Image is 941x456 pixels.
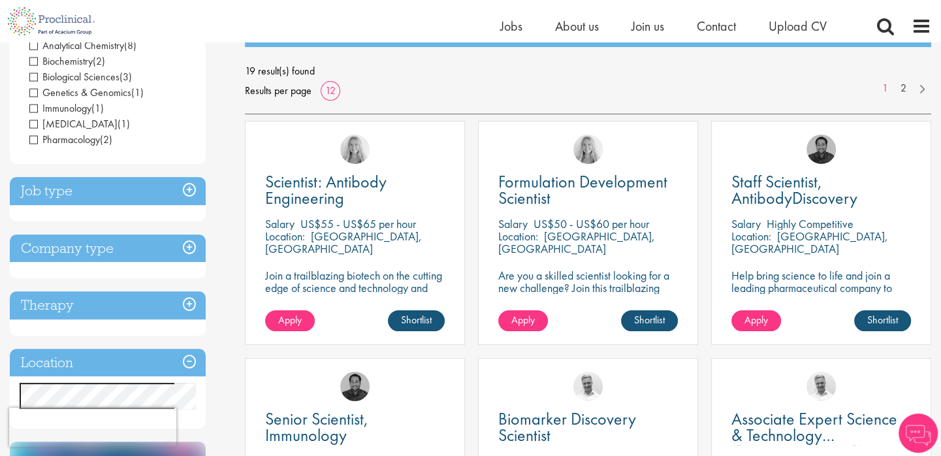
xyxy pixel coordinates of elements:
[621,310,678,331] a: Shortlist
[744,313,768,327] span: Apply
[498,310,548,331] a: Apply
[120,70,132,84] span: (3)
[731,229,888,256] p: [GEOGRAPHIC_DATA], [GEOGRAPHIC_DATA]
[29,86,144,99] span: Genetics & Genomics
[731,411,911,444] a: Associate Expert Science & Technology ([MEDICAL_DATA])
[29,54,93,68] span: Biochemistry
[9,408,176,447] iframe: reCAPTCHA
[131,86,144,99] span: (1)
[245,61,931,81] span: 19 result(s) found
[265,408,368,446] span: Senior Scientist, Immunology
[854,310,911,331] a: Shortlist
[29,101,104,115] span: Immunology
[769,18,827,35] a: Upload CV
[10,349,206,377] h3: Location
[498,171,667,209] span: Formulation Development Scientist
[767,216,853,231] p: Highly Competitive
[498,408,636,446] span: Biomarker Discovery Scientist
[731,174,911,206] a: Staff Scientist, AntibodyDiscovery
[10,177,206,205] h3: Job type
[29,101,91,115] span: Immunology
[29,54,105,68] span: Biochemistry
[498,269,678,331] p: Are you a skilled scientist looking for a new challenge? Join this trailblazing biotech on the cu...
[265,310,315,331] a: Apply
[806,135,836,164] img: Mike Raletz
[265,229,305,244] span: Location:
[265,269,445,319] p: Join a trailblazing biotech on the cutting edge of science and technology and make a change in th...
[697,18,736,35] a: Contact
[731,310,781,331] a: Apply
[29,86,131,99] span: Genetics & Genomics
[10,235,206,263] h3: Company type
[300,216,416,231] p: US$55 - US$65 per hour
[498,174,678,206] a: Formulation Development Scientist
[29,70,120,84] span: Biological Sciences
[265,171,387,209] span: Scientist: Antibody Engineering
[573,372,603,401] img: Joshua Bye
[265,216,295,231] span: Salary
[29,39,136,52] span: Analytical Chemistry
[265,411,445,444] a: Senior Scientist, Immunology
[498,411,678,444] a: Biomarker Discovery Scientist
[894,81,913,96] a: 2
[731,269,911,331] p: Help bring science to life and join a leading pharmaceutical company to play a key role in delive...
[278,313,302,327] span: Apply
[340,372,370,401] img: Mike Raletz
[265,174,445,206] a: Scientist: Antibody Engineering
[91,101,104,115] span: (1)
[498,229,655,256] p: [GEOGRAPHIC_DATA], [GEOGRAPHIC_DATA]
[321,84,340,97] a: 12
[534,216,649,231] p: US$50 - US$60 per hour
[245,81,311,101] span: Results per page
[340,135,370,164] img: Shannon Briggs
[124,39,136,52] span: (8)
[899,414,938,453] img: Chatbot
[631,18,664,35] a: Join us
[731,171,857,209] span: Staff Scientist, AntibodyDiscovery
[731,216,761,231] span: Salary
[498,216,528,231] span: Salary
[876,81,895,96] a: 1
[100,133,112,146] span: (2)
[555,18,599,35] a: About us
[498,229,538,244] span: Location:
[10,291,206,319] h3: Therapy
[93,54,105,68] span: (2)
[29,70,132,84] span: Biological Sciences
[29,117,130,131] span: Laboratory Technician
[29,39,124,52] span: Analytical Chemistry
[731,229,771,244] span: Location:
[118,117,130,131] span: (1)
[265,229,422,256] p: [GEOGRAPHIC_DATA], [GEOGRAPHIC_DATA]
[388,310,445,331] a: Shortlist
[29,117,118,131] span: [MEDICAL_DATA]
[500,18,522,35] a: Jobs
[29,133,100,146] span: Pharmacology
[29,133,112,146] span: Pharmacology
[806,372,836,401] img: Joshua Bye
[511,313,535,327] span: Apply
[573,135,603,164] img: Shannon Briggs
